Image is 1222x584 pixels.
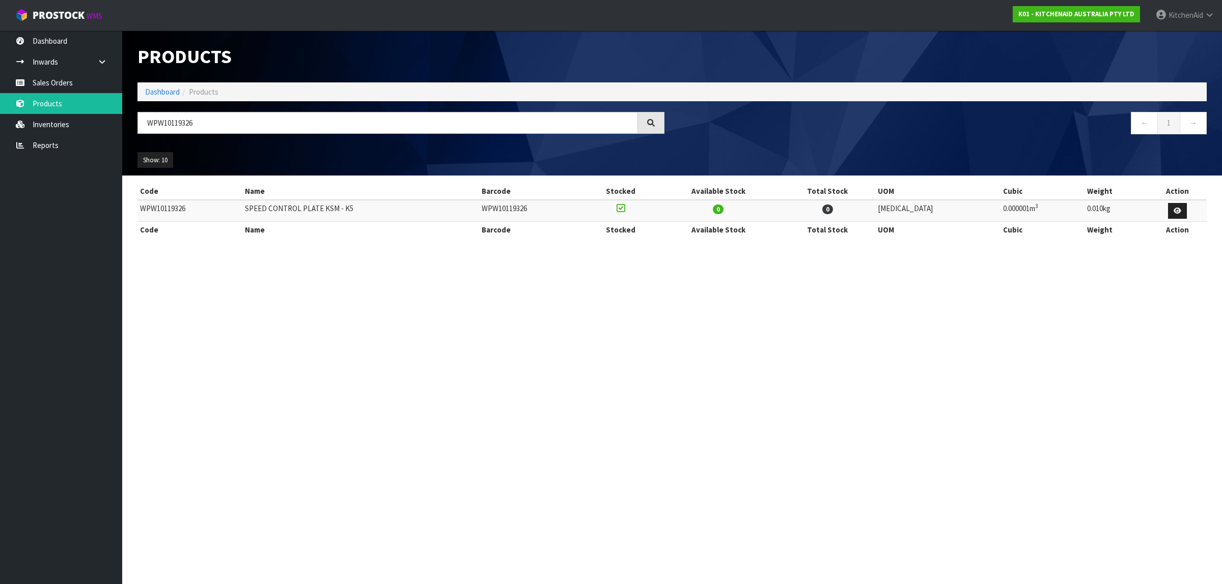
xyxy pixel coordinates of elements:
[1148,222,1207,238] th: Action
[1169,10,1203,20] span: KitchenAid
[1085,183,1148,199] th: Weight
[1131,112,1158,134] a: ←
[137,46,664,67] h1: Products
[137,222,242,238] th: Code
[875,222,1001,238] th: UOM
[1001,183,1085,199] th: Cubic
[680,112,1207,137] nav: Page navigation
[875,200,1001,222] td: [MEDICAL_DATA]
[780,183,876,199] th: Total Stock
[585,183,657,199] th: Stocked
[479,183,584,199] th: Barcode
[585,222,657,238] th: Stocked
[242,183,479,199] th: Name
[1085,222,1148,238] th: Weight
[137,112,638,134] input: Search products
[137,200,242,222] td: WPW10119326
[657,222,780,238] th: Available Stock
[875,183,1001,199] th: UOM
[137,183,242,199] th: Code
[1180,112,1207,134] a: →
[822,205,833,214] span: 0
[1001,200,1085,222] td: 0.000001m
[1157,112,1180,134] a: 1
[145,87,180,97] a: Dashboard
[780,222,876,238] th: Total Stock
[189,87,218,97] span: Products
[15,9,28,21] img: cube-alt.png
[657,183,780,199] th: Available Stock
[1018,10,1134,18] strong: K01 - KITCHENAID AUSTRALIA PTY LTD
[137,152,173,168] button: Show: 10
[242,200,479,222] td: SPEED CONTROL PLATE KSM - K5
[242,222,479,238] th: Name
[87,11,102,21] small: WMS
[479,222,584,238] th: Barcode
[33,9,85,22] span: ProStock
[713,205,724,214] span: 0
[1001,222,1085,238] th: Cubic
[479,200,584,222] td: WPW10119326
[1085,200,1148,222] td: 0.010kg
[1035,202,1038,210] sup: 3
[1148,183,1207,199] th: Action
